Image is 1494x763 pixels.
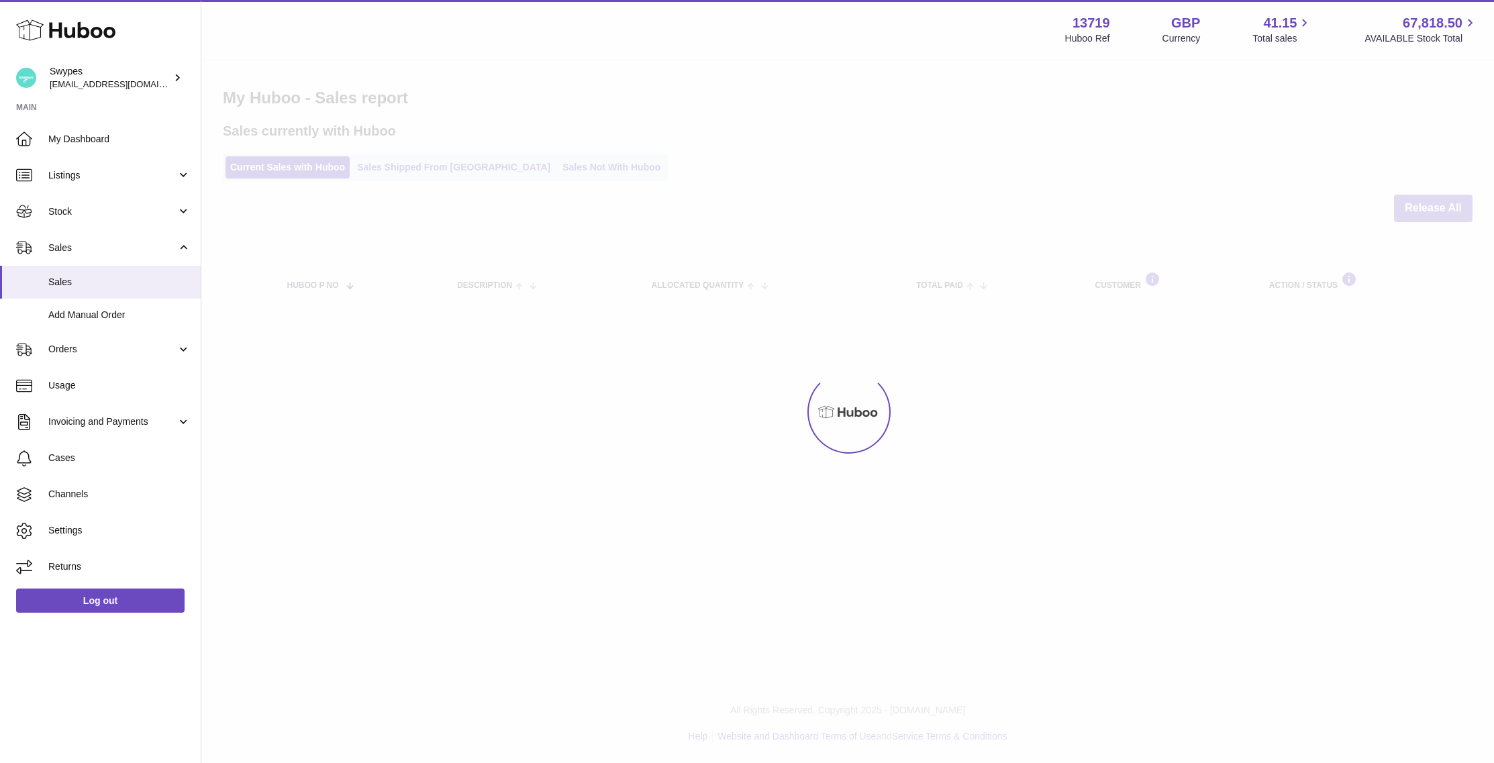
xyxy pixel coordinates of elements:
[48,276,191,289] span: Sales
[48,452,191,464] span: Cases
[1073,14,1110,32] strong: 13719
[16,589,185,613] a: Log out
[1171,14,1200,32] strong: GBP
[1364,32,1478,45] span: AVAILABLE Stock Total
[48,205,177,218] span: Stock
[1252,14,1312,45] a: 41.15 Total sales
[48,415,177,428] span: Invoicing and Payments
[1162,32,1201,45] div: Currency
[1364,14,1478,45] a: 67,818.50 AVAILABLE Stock Total
[48,524,191,537] span: Settings
[1065,32,1110,45] div: Huboo Ref
[48,379,191,392] span: Usage
[48,343,177,356] span: Orders
[1263,14,1297,32] span: 41.15
[1252,32,1312,45] span: Total sales
[48,133,191,146] span: My Dashboard
[48,560,191,573] span: Returns
[48,309,191,321] span: Add Manual Order
[50,79,197,89] span: [EMAIL_ADDRESS][DOMAIN_NAME]
[1403,14,1462,32] span: 67,818.50
[48,169,177,182] span: Listings
[50,65,170,91] div: Swypes
[16,68,36,88] img: hello@swypes.co.uk
[48,242,177,254] span: Sales
[48,488,191,501] span: Channels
